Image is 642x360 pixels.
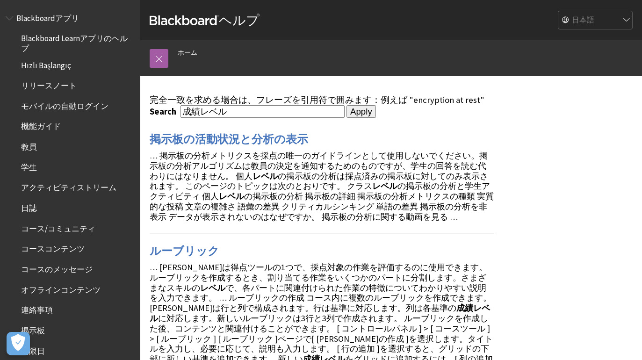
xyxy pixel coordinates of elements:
[21,180,116,193] span: アクティビティストリーム
[21,261,93,274] span: コースのメッセージ
[219,191,244,202] strong: レベル
[372,180,397,191] strong: レベル
[150,95,494,105] div: 完全一致を求める場合は、フレーズを引用符で囲みます：例えば "encryption at rest"
[150,106,179,117] label: Search
[21,200,37,213] span: 日誌
[21,31,134,53] span: Blackboard Learnアプリのヘルプ
[150,244,219,259] a: ルーブリック
[150,302,490,324] strong: 成績レベル
[150,150,494,222] span: … 掲示板の分析メトリクスを採点の唯一のガイドラインとして使用しないでください。掲示板の分析アルゴリズムは教員の決定を通知するためのものですが、学生の回答を読む代わりにはなりません。 個人 の掲...
[21,343,45,356] span: 期限日
[252,171,278,181] strong: レベル
[21,58,71,70] span: Hızlı Başlangıç
[150,15,219,25] strong: Blackboard
[346,105,376,118] input: Apply
[21,221,95,233] span: コース/コミュニティ
[21,139,37,151] span: 教員
[21,78,77,90] span: リリースノート
[21,302,53,315] span: 連絡事項
[178,47,197,58] a: ホーム
[150,12,260,29] a: Blackboardヘルプ
[150,132,308,147] a: 掲示板の活動状況と分析の表示
[16,10,79,23] span: Blackboardアプリ
[21,119,61,131] span: 機能ガイド
[21,323,45,335] span: 掲示板
[21,98,108,111] span: モバイルの自動ログイン
[21,241,85,254] span: コースコンテンツ
[7,332,30,355] button: 優先設定センターを開く
[21,282,101,295] span: オフラインコンテンツ
[200,282,225,293] strong: レベル
[558,11,633,30] select: Site Language Selector
[21,159,37,172] span: 学生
